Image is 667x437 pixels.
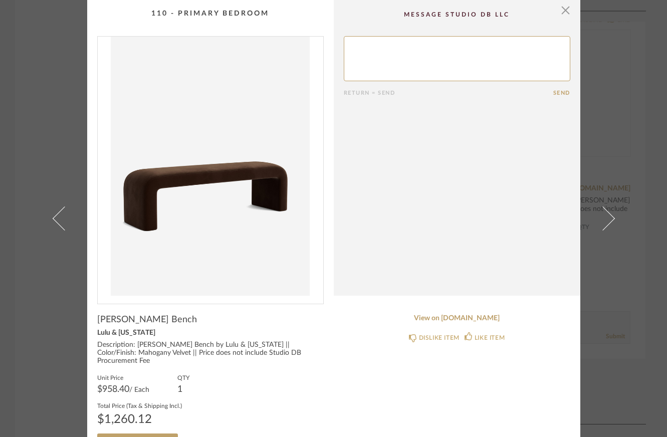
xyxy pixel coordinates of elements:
div: Return = Send [344,90,553,96]
a: View on [DOMAIN_NAME] [344,314,570,323]
span: [PERSON_NAME] Bench [97,314,197,325]
div: Lulu & [US_STATE] [97,329,324,337]
img: 665291ad-5cdb-4463-a3c3-66e311704f1f_1000x1000.jpg [98,37,323,296]
label: Unit Price [97,373,149,381]
span: / Each [129,386,149,393]
button: Send [553,90,570,96]
label: QTY [177,373,189,381]
div: DISLIKE ITEM [419,333,460,343]
div: LIKE ITEM [475,333,505,343]
span: $958.40 [97,385,129,394]
div: Description: [PERSON_NAME] Bench by Lulu & [US_STATE] || Color/Finish: Mahogany Velvet || Price d... [97,341,324,365]
label: Total Price (Tax & Shipping Incl.) [97,401,182,409]
div: $1,260.12 [97,413,182,425]
div: 1 [177,385,189,393]
div: 0 [98,37,323,296]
